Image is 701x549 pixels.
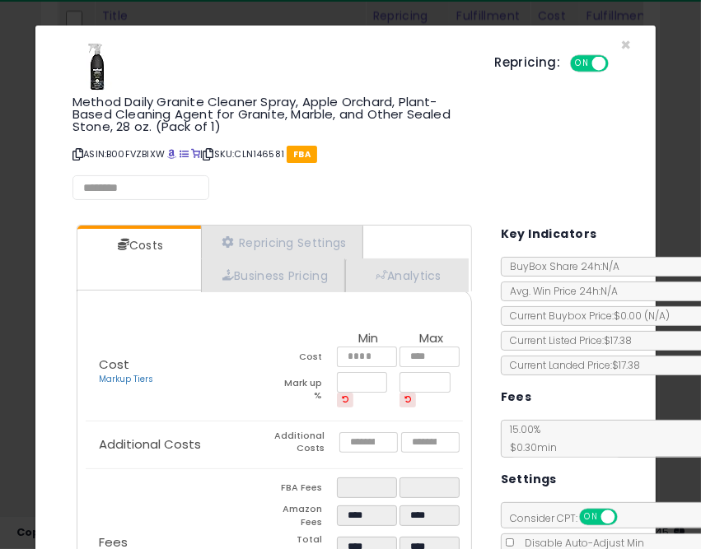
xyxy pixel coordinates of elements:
p: Cost [86,358,274,386]
span: ON [581,510,601,524]
th: Max [400,332,462,347]
span: OFF [606,57,633,71]
span: $0.30 min [502,440,557,454]
h5: Fees [501,387,532,407]
p: Additional Costs [86,438,274,451]
th: Min [337,332,400,347]
a: Costs [77,229,199,262]
img: 41fhUMnTFsL._SL60_.jpg [72,42,122,91]
td: Cost [274,347,337,372]
span: Avg. Win Price 24h: N/A [502,284,618,298]
a: Your listing only [191,147,200,161]
h5: Settings [501,469,557,490]
a: All offer listings [180,147,189,161]
span: Current Listed Price: $17.38 [502,333,632,347]
h5: Repricing: [494,56,560,69]
span: $0.00 [614,309,670,323]
span: 15.00 % [502,422,557,454]
td: FBA Fees [274,477,337,503]
p: Fees [86,536,274,549]
a: Analytics [345,258,467,292]
span: × [620,33,631,57]
h3: Method Daily Granite Cleaner Spray, Apple Orchard, Plant-Based Cleaning Agent for Granite, Marble... [72,95,470,133]
span: OFF [615,510,641,524]
span: BuyBox Share 24h: N/A [502,259,619,273]
td: Additional Costs [274,430,339,460]
td: Amazon Fees [274,503,337,533]
span: ON [572,57,593,71]
p: ASIN: B00FVZBIXW | SKU: CLN146581 [72,141,470,167]
span: Current Buybox Price: [502,309,670,323]
span: ( N/A ) [644,309,670,323]
span: Current Landed Price: $17.38 [502,358,640,372]
a: BuyBox page [167,147,176,161]
h5: Key Indicators [501,224,597,244]
td: Mark up % [274,372,337,412]
span: Consider CPT: [502,511,639,525]
a: Repricing Settings [201,226,364,259]
span: FBA [287,146,317,163]
a: Markup Tiers [99,373,153,385]
a: Business Pricing [201,258,345,292]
